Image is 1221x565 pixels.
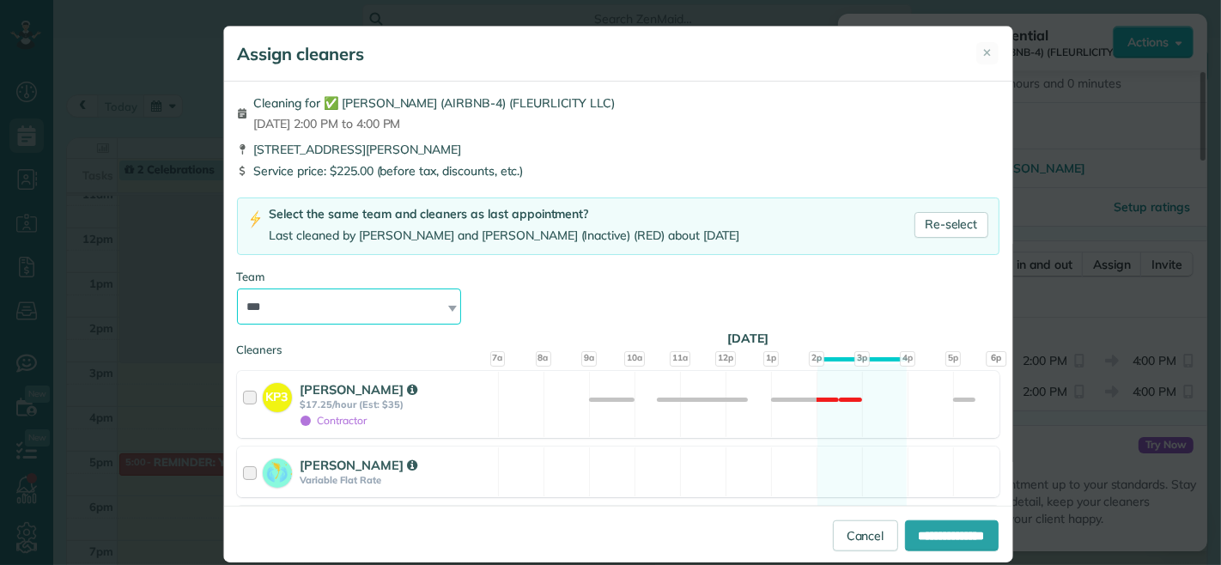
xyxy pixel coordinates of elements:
[833,519,898,550] a: Cancel
[254,115,616,132] span: [DATE] 2:00 PM to 4:00 PM
[301,398,493,410] strong: $17.25/hour (Est: $35)
[914,212,988,238] a: Re-select
[301,474,493,486] strong: Variable Flat Rate
[983,45,993,61] span: ✕
[237,269,999,285] div: Team
[254,94,616,112] span: Cleaning for ✅ [PERSON_NAME] (AIRBNB-4) (FLEURLICITY LLC)
[237,141,999,158] div: [STREET_ADDRESS][PERSON_NAME]
[237,162,999,179] div: Service price: $225.00 (before tax, discounts, etc.)
[270,205,740,223] div: Select the same team and cleaners as last appointment?
[263,383,292,406] strong: KP3
[238,42,365,66] h5: Assign cleaners
[237,342,999,347] div: Cleaners
[270,227,740,245] div: Last cleaned by [PERSON_NAME] and [PERSON_NAME] (Inactive) (RED) about [DATE]
[248,210,263,228] img: lightning-bolt-icon-94e5364df696ac2de96d3a42b8a9ff6ba979493684c50e6bbbcda72601fa0d29.png
[301,414,368,427] span: Contractor
[301,457,417,473] strong: [PERSON_NAME]
[301,381,417,398] strong: [PERSON_NAME]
